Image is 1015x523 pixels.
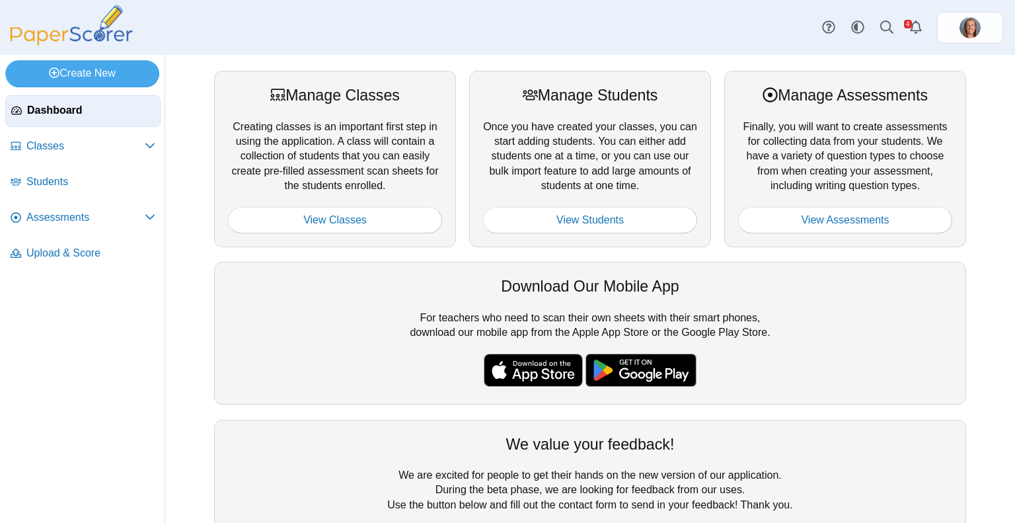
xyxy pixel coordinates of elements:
[214,71,456,247] div: Creating classes is an important first step in using the application. A class will contain a coll...
[483,207,697,233] a: View Students
[27,103,155,118] span: Dashboard
[484,354,583,387] img: apple-store-badge.svg
[5,238,161,270] a: Upload & Score
[228,434,952,455] div: We value your feedback!
[26,210,145,225] span: Assessments
[738,207,952,233] a: View Assessments
[959,17,981,38] img: ps.WNEQT33M2D3P2Tkp
[228,207,442,233] a: View Classes
[228,276,952,297] div: Download Our Mobile App
[5,95,161,127] a: Dashboard
[724,71,966,247] div: Finally, you will want to create assessments for collecting data from your students. We have a va...
[5,131,161,163] a: Classes
[5,167,161,198] a: Students
[5,5,137,46] img: PaperScorer
[585,354,696,387] img: google-play-badge.png
[228,85,442,106] div: Manage Classes
[483,85,697,106] div: Manage Students
[5,60,159,87] a: Create New
[469,71,711,247] div: Once you have created your classes, you can start adding students. You can either add students on...
[214,262,966,405] div: For teachers who need to scan their own sheets with their smart phones, download our mobile app f...
[26,139,145,153] span: Classes
[26,246,155,261] span: Upload & Score
[26,175,155,189] span: Students
[959,17,981,38] span: Samantha Sutphin - MRH Faculty
[5,36,137,48] a: PaperScorer
[937,12,1003,44] a: ps.WNEQT33M2D3P2Tkp
[5,202,161,234] a: Assessments
[901,13,930,42] a: Alerts
[738,85,952,106] div: Manage Assessments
